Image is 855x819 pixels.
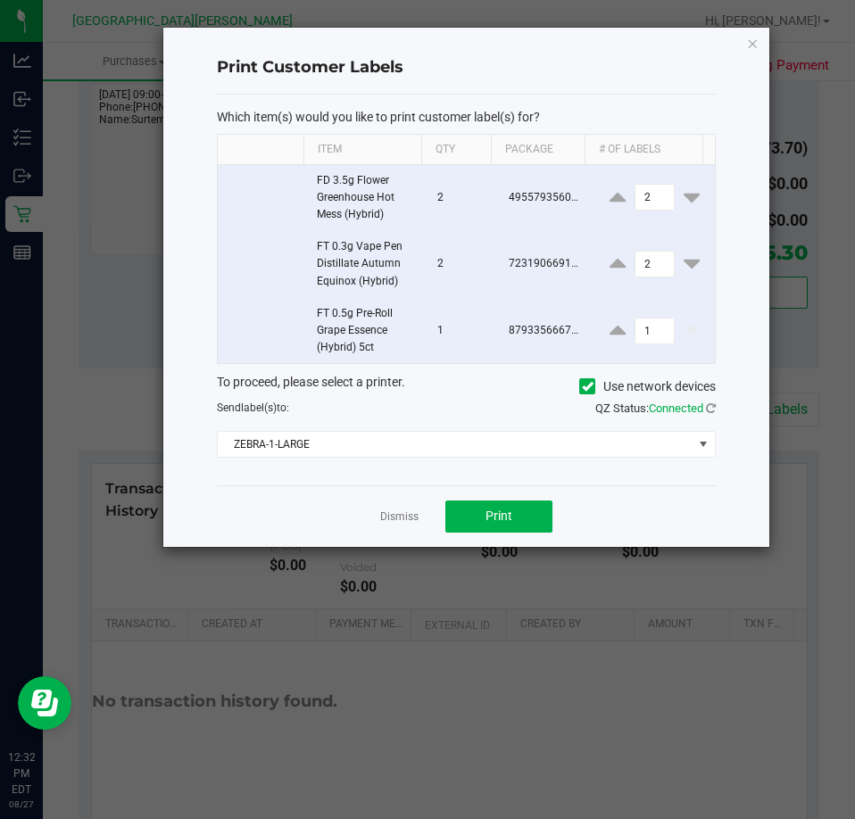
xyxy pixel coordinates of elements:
[585,135,702,165] th: # of labels
[306,165,427,232] td: FD 3.5g Flower Greenhouse Hot Mess (Hybrid)
[498,298,594,364] td: 8793356667524314
[498,165,594,232] td: 4955793560718533
[421,135,491,165] th: Qty
[217,109,716,125] p: Which item(s) would you like to print customer label(s) for?
[427,298,498,364] td: 1
[486,509,512,523] span: Print
[445,500,552,533] button: Print
[218,432,693,457] span: ZEBRA-1-LARGE
[427,165,498,232] td: 2
[18,676,71,730] iframe: Resource center
[217,401,289,414] span: Send to:
[203,373,729,400] div: To proceed, please select a printer.
[498,231,594,298] td: 7231906691611577
[649,401,703,415] span: Connected
[241,401,277,414] span: label(s)
[380,509,419,525] a: Dismiss
[306,231,427,298] td: FT 0.3g Vape Pen Distillate Autumn Equinox (Hybrid)
[217,56,716,79] h4: Print Customer Labels
[579,377,716,396] label: Use network devices
[491,135,585,165] th: Package
[427,231,498,298] td: 2
[306,298,427,364] td: FT 0.5g Pre-Roll Grape Essence (Hybrid) 5ct
[595,401,716,415] span: QZ Status:
[303,135,421,165] th: Item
